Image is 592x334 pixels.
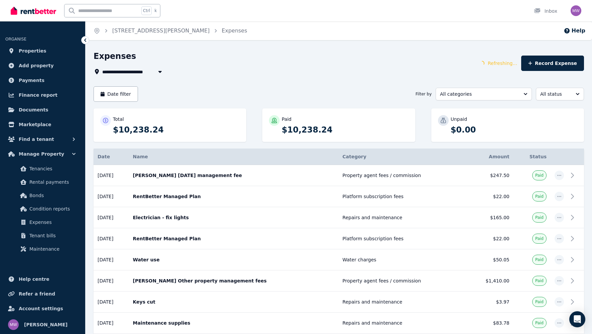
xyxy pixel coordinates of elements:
span: Help centre [19,275,49,283]
td: Platform subscription fees [338,186,466,207]
span: Paid [535,194,544,199]
td: $50.05 [466,249,513,270]
span: Properties [19,47,46,55]
td: [DATE] [94,313,129,334]
span: All status [540,91,570,97]
span: Rental payments [29,178,75,186]
td: Repairs and maintenance [338,313,466,334]
span: Paid [535,257,544,262]
h1: Expenses [94,51,136,62]
div: Open Intercom Messenger [569,311,585,327]
span: [PERSON_NAME] [24,321,67,329]
a: Tenant bills [8,229,77,242]
td: Platform subscription fees [338,228,466,249]
button: All status [536,88,584,100]
span: Paid [535,320,544,326]
td: [DATE] [94,228,129,249]
span: Account settings [19,305,63,313]
td: Repairs and maintenance [338,291,466,313]
span: Find a tenant [19,135,54,143]
a: Properties [5,44,80,58]
span: Bonds [29,191,75,199]
span: Paid [535,215,544,220]
span: Add property [19,62,54,70]
p: [PERSON_NAME] Other property management fees [133,277,334,284]
span: Paid [535,299,544,305]
p: $10,238.24 [282,124,408,135]
span: Paid [535,236,544,241]
button: Help [564,27,585,35]
td: [DATE] [94,270,129,291]
span: Ctrl [141,6,152,15]
a: Rental payments [8,175,77,189]
span: Tenant bills [29,232,75,240]
span: Expenses [29,218,75,226]
a: Add property [5,59,80,72]
span: Condition reports [29,205,75,213]
button: All categories [436,88,532,100]
a: Condition reports [8,202,77,216]
p: RentBetter Managed Plan [133,235,334,242]
a: [STREET_ADDRESS][PERSON_NAME] [112,27,210,34]
a: Payments [5,74,80,87]
p: Total [113,116,124,122]
a: Marketplace [5,118,80,131]
a: Documents [5,103,80,116]
img: May Wong [571,5,581,16]
td: $3.97 [466,291,513,313]
td: Repairs and maintenance [338,207,466,228]
td: [DATE] [94,249,129,270]
span: Refreshing... [488,60,517,67]
a: Maintenance [8,242,77,256]
td: $1,410.00 [466,270,513,291]
span: Refer a friend [19,290,55,298]
td: $22.00 [466,228,513,249]
p: Electrician - fix lights [133,214,334,221]
p: $0.00 [451,124,577,135]
button: Date filter [94,86,138,102]
span: Filter by [416,91,432,97]
a: Refer a friend [5,287,80,301]
span: Documents [19,106,48,114]
td: Property agent fees / commission [338,165,466,186]
td: $83.78 [466,313,513,334]
p: $10,238.24 [113,124,240,135]
p: Keys cut [133,299,334,305]
p: Maintenance supplies [133,320,334,326]
span: Finance report [19,91,57,99]
th: Date [94,149,129,165]
button: Record Expense [521,56,584,71]
span: ORGANISE [5,37,26,41]
td: $22.00 [466,186,513,207]
span: Paid [535,173,544,178]
th: Name [129,149,338,165]
td: [DATE] [94,291,129,313]
span: Paid [535,278,544,283]
nav: Breadcrumb [86,21,255,40]
span: Tenancies [29,165,75,173]
a: Help centre [5,272,80,286]
div: Inbox [534,8,557,14]
td: [DATE] [94,207,129,228]
a: Finance report [5,88,80,102]
td: [DATE] [94,186,129,207]
th: Category [338,149,466,165]
button: Manage Property [5,147,80,161]
img: RentBetter [11,6,56,16]
span: All categories [440,91,518,97]
p: Paid [282,116,291,122]
p: Unpaid [451,116,467,122]
button: Find a tenant [5,133,80,146]
td: $165.00 [466,207,513,228]
span: Manage Property [19,150,64,158]
td: Water charges [338,249,466,270]
a: Bonds [8,189,77,202]
p: RentBetter Managed Plan [133,193,334,200]
p: Water use [133,256,334,263]
td: Property agent fees / commission [338,270,466,291]
a: Account settings [5,302,80,315]
span: Marketplace [19,120,51,129]
span: k [154,8,157,13]
th: Amount [466,149,513,165]
span: Payments [19,76,44,84]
